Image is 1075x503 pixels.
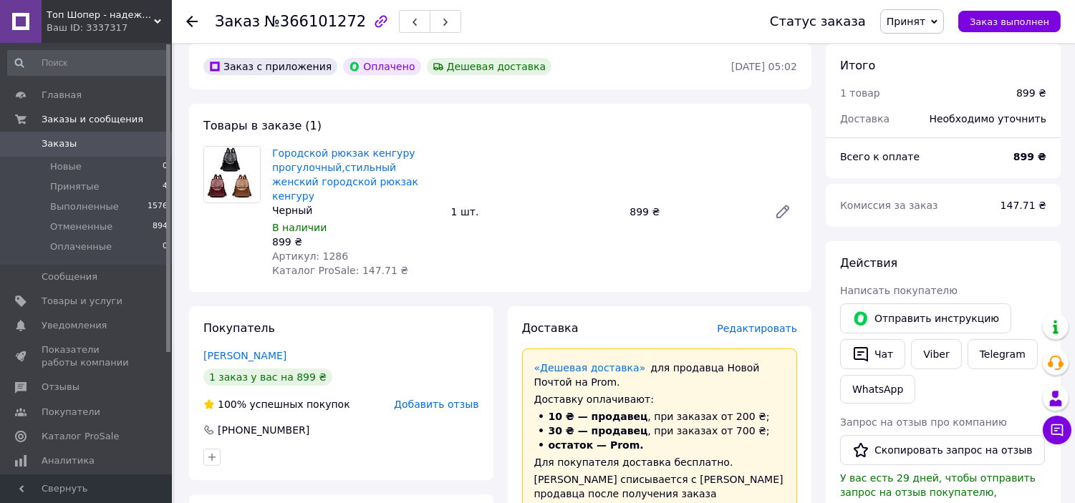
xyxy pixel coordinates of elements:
[1043,416,1071,444] button: Чат с покупателем
[840,87,880,99] span: 1 товар
[427,58,552,75] div: Дешевая доставка
[203,321,275,335] span: Покупатель
[840,113,890,124] span: Доставка
[768,197,797,226] a: Редактировать
[203,397,350,411] div: успешных покупок
[153,220,168,233] span: 894
[534,424,786,438] li: , при заказах от 700 ₴;
[534,455,786,469] div: Для покупателя доставка бесплатно.
[272,235,440,249] div: 899 ₴
[343,58,420,75] div: Оплачено
[50,160,82,173] span: Новые
[163,180,168,193] span: 4
[272,222,327,233] span: В наличии
[50,220,112,233] span: Отмененные
[970,16,1049,27] span: Заказ выполнен
[1016,86,1046,100] div: 899 ₴
[186,14,198,29] div: Вернуться назад
[203,368,332,386] div: 1 заказ у вас на 899 ₴
[42,406,100,419] span: Покупатели
[958,11,1061,32] button: Заказ выполнен
[840,416,1007,428] span: Запрос на отзыв про компанию
[50,180,100,193] span: Принятые
[840,151,920,162] span: Всего к оплате
[216,423,311,437] div: [PHONE_NUMBER]
[218,399,246,410] span: 100%
[272,265,408,276] span: Каталог ProSale: 147.71 ₴
[215,13,260,30] span: Заказ
[968,339,1038,369] a: Telegram
[42,381,79,394] span: Отзывы
[203,119,322,132] span: Товары в заказе (1)
[203,350,286,361] a: [PERSON_NAME]
[148,200,168,213] span: 1576
[203,58,337,75] div: Заказ с приложения
[42,454,95,467] span: Аналитика
[624,202,763,222] div: 899 ₴
[921,103,1055,135] div: Необходимо уточнить
[272,147,418,202] a: Городской рюкзак кенгуру прогулочный,стильный женский городской рюкзак кенгуру
[264,13,366,30] span: №366101272
[163,240,168,253] span: 0
[534,392,786,406] div: Доставку оплачивают:
[840,200,938,211] span: Комиссия за заказ
[42,295,122,308] span: Товары и услуги
[42,270,97,283] span: Сообщения
[47,9,154,21] span: Топ Шопер - надежный и перспективный интернет-магазин постельного белья,сумок и аксессуаров
[42,430,119,443] span: Каталог ProSale
[534,362,646,373] a: «Дешевая доставка»
[204,147,259,202] img: Городской рюкзак кенгуру прогулочный,стильный женский городской рюкзак кенгуру
[42,319,107,332] span: Уведомления
[42,113,143,126] span: Заказы и сообщения
[840,59,875,72] span: Итого
[887,16,925,27] span: Принят
[731,61,797,72] time: [DATE] 05:02
[770,14,866,29] div: Статус заказа
[840,375,915,404] a: WhatsApp
[549,425,648,436] span: 30 ₴ — продавец
[50,240,112,253] span: Оплаченные
[42,137,77,150] span: Заказы
[47,21,172,34] div: Ваш ID: 3337317
[549,439,644,451] span: остаток — Prom.
[840,285,958,296] span: Написать покупателю
[445,202,625,222] div: 1 шт.
[7,50,169,76] input: Поиск
[840,435,1045,465] button: Скопировать запрос на отзыв
[717,323,797,334] span: Редактировать
[272,203,440,218] div: Черный
[163,160,168,173] span: 0
[534,409,786,424] li: , при заказах от 200 ₴;
[394,399,478,410] span: Добавить отзыв
[272,250,348,262] span: Артикул: 1286
[549,411,648,422] span: 10 ₴ — продавец
[840,303,1011,333] button: Отправить инструкцию
[50,200,119,213] span: Выполненные
[911,339,961,369] a: Viber
[522,321,579,335] span: Доставка
[840,256,897,270] span: Действия
[1001,200,1046,211] span: 147.71 ₴
[840,339,905,369] button: Чат
[1013,151,1046,162] b: 899 ₴
[534,361,786,389] div: для продавца Новой Почтой на Prom.
[42,343,132,369] span: Показатели работы компании
[42,89,82,102] span: Главная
